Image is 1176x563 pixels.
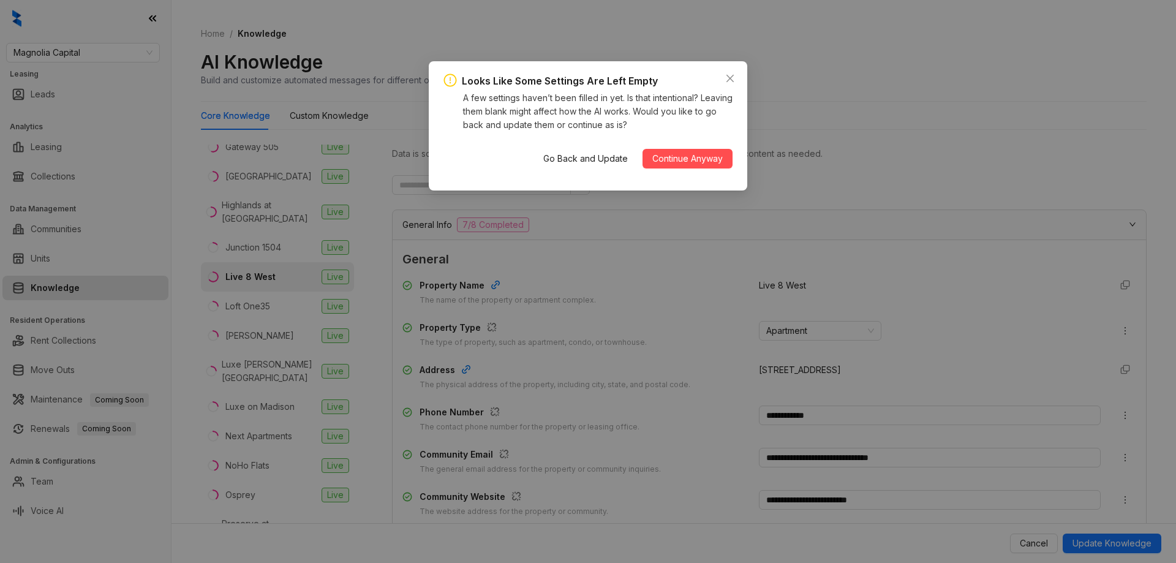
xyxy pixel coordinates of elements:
[543,152,628,165] span: Go Back and Update
[720,69,740,88] button: Close
[643,149,733,168] button: Continue Anyway
[462,74,658,89] div: Looks Like Some Settings Are Left Empty
[533,149,638,168] button: Go Back and Update
[463,91,733,132] div: A few settings haven’t been filled in yet. Is that intentional? Leaving them blank might affect h...
[652,152,723,165] span: Continue Anyway
[725,74,735,83] span: close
